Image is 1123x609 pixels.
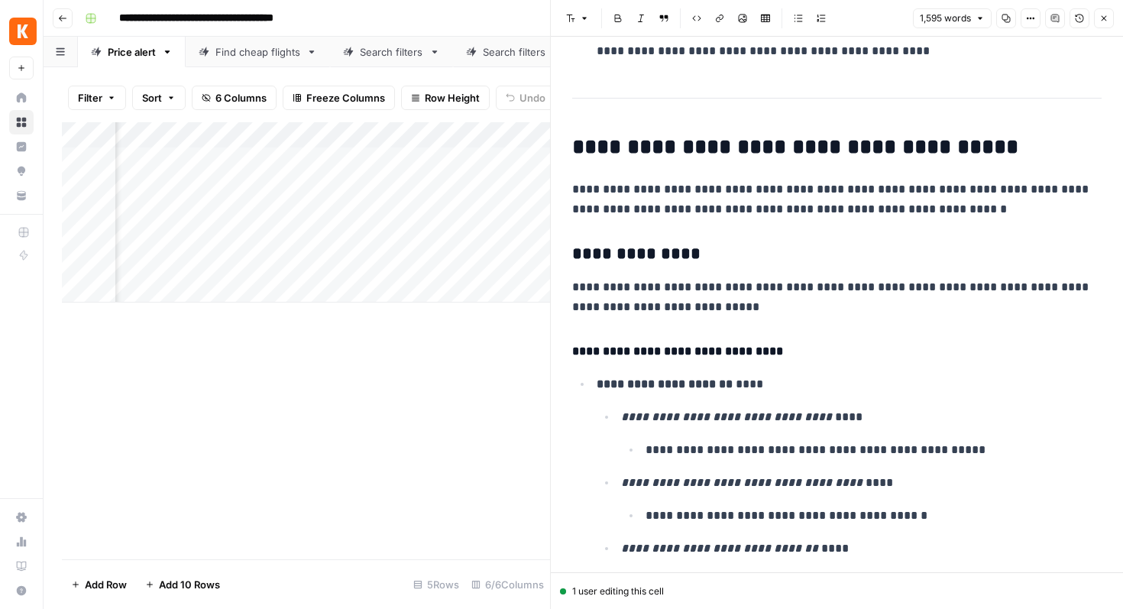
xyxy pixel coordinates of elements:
[306,90,385,105] span: Freeze Columns
[330,37,453,67] a: Search filters
[483,44,546,60] div: Search filters
[465,572,550,597] div: 6/6 Columns
[142,90,162,105] span: Sort
[407,572,465,597] div: 5 Rows
[519,90,545,105] span: Undo
[215,44,300,60] div: Find cheap flights
[9,183,34,208] a: Your Data
[9,134,34,159] a: Insights
[136,572,229,597] button: Add 10 Rows
[192,86,277,110] button: 6 Columns
[78,90,102,105] span: Filter
[453,37,576,67] a: Search filters
[9,578,34,603] button: Help + Support
[215,90,267,105] span: 6 Columns
[9,12,34,50] button: Workspace: Kayak
[9,110,34,134] a: Browse
[401,86,490,110] button: Row Height
[9,86,34,110] a: Home
[9,530,34,554] a: Usage
[132,86,186,110] button: Sort
[85,577,127,592] span: Add Row
[159,577,220,592] span: Add 10 Rows
[360,44,423,60] div: Search filters
[9,505,34,530] a: Settings
[9,554,34,578] a: Learning Hub
[425,90,480,105] span: Row Height
[186,37,330,67] a: Find cheap flights
[283,86,395,110] button: Freeze Columns
[496,86,555,110] button: Undo
[9,18,37,45] img: Kayak Logo
[78,37,186,67] a: Price alert
[913,8,992,28] button: 1,595 words
[560,585,1114,598] div: 1 user editing this cell
[920,11,971,25] span: 1,595 words
[62,572,136,597] button: Add Row
[68,86,126,110] button: Filter
[108,44,156,60] div: Price alert
[9,159,34,183] a: Opportunities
